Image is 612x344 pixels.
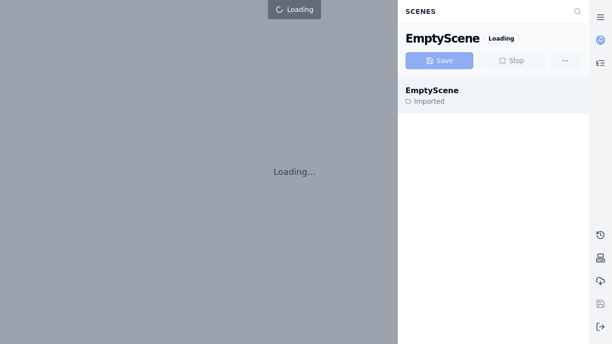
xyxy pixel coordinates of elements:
div: Scenes [400,2,568,21]
div: Imported [405,97,459,106]
p: Loading... [273,165,316,179]
span: Loading [287,5,313,14]
div: Loading [483,33,520,44]
div: EmptyScene [405,31,480,46]
div: EmptyScene [405,85,459,97]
